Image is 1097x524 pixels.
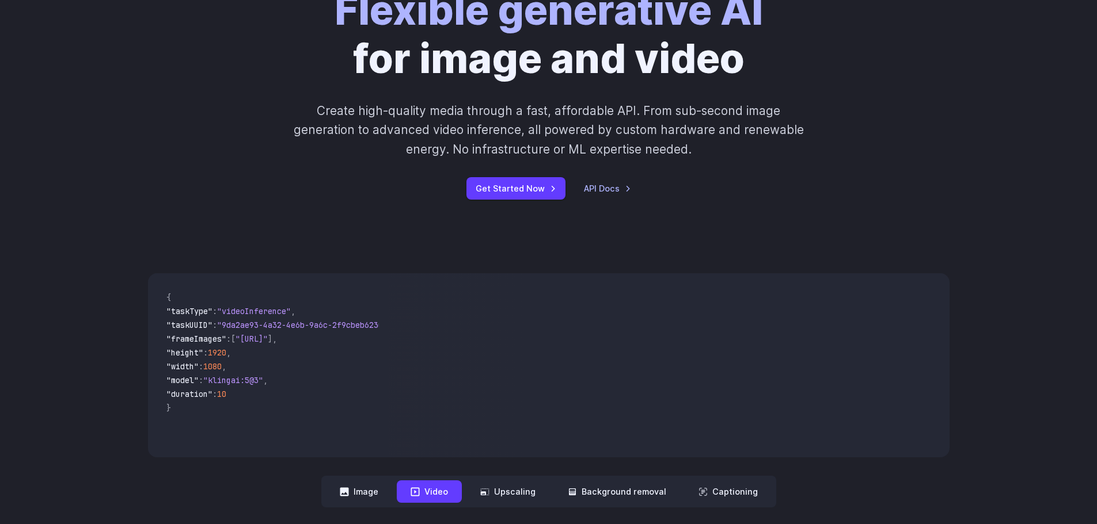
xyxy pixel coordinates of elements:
span: : [226,334,231,344]
span: "klingai:5@3" [203,375,263,385]
span: : [199,375,203,385]
span: "duration" [166,389,212,399]
span: ] [268,334,272,344]
span: "model" [166,375,199,385]
span: [ [231,334,236,344]
span: 10 [217,389,226,399]
span: "frameImages" [166,334,226,344]
span: , [226,347,231,358]
span: "[URL]" [236,334,268,344]
span: 1920 [208,347,226,358]
a: Get Started Now [466,177,565,200]
p: Create high-quality media through a fast, affordable API. From sub-second image generation to adv... [292,101,805,159]
a: API Docs [584,182,631,195]
span: "9da2ae93-4a32-4e6b-9a6c-2f9cbeb62301" [217,320,392,330]
span: , [263,375,268,385]
button: Upscaling [466,480,549,503]
span: 1080 [203,361,222,372]
span: : [212,389,217,399]
span: "taskUUID" [166,320,212,330]
button: Captioning [685,480,772,503]
span: "height" [166,347,203,358]
span: : [212,320,217,330]
button: Image [326,480,392,503]
span: "width" [166,361,199,372]
span: , [291,306,295,316]
span: , [272,334,277,344]
span: } [166,403,171,413]
span: : [212,306,217,316]
span: { [166,292,171,303]
span: "taskType" [166,306,212,316]
span: , [222,361,226,372]
button: Video [397,480,462,503]
button: Background removal [554,480,680,503]
span: : [199,361,203,372]
span: : [203,347,208,358]
span: "videoInference" [217,306,291,316]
